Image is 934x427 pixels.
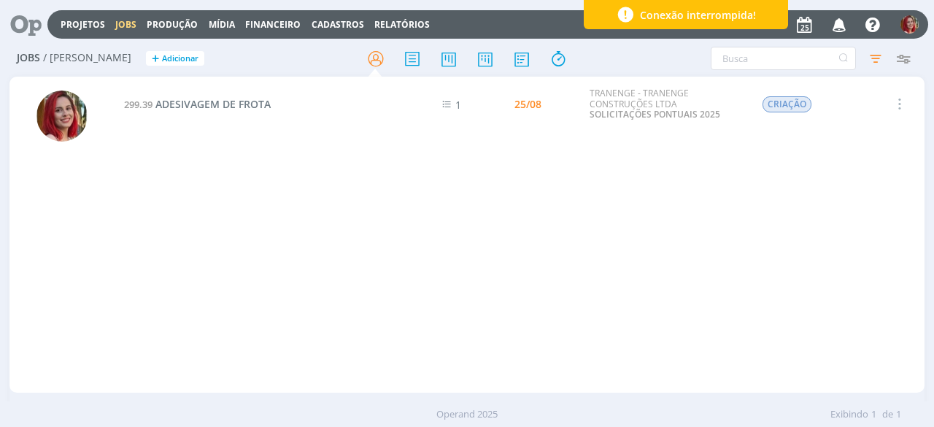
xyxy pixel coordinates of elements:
span: Jobs [17,52,40,64]
a: Jobs [115,18,136,31]
span: CRIAÇÃO [763,96,811,112]
span: 1 [896,407,901,422]
a: Projetos [61,18,105,31]
span: de [882,407,893,422]
button: Produção [142,19,202,31]
a: Relatórios [374,18,430,31]
button: Relatórios [370,19,434,31]
button: Financeiro [241,19,305,31]
img: G [36,91,88,142]
span: Conexão interrompida! [640,7,756,23]
span: Cadastros [312,18,364,31]
span: + [152,51,159,66]
span: Adicionar [162,54,198,64]
div: 25/08 [514,99,541,109]
a: 299.39ADESIVAGEM DE FROTA [124,97,271,111]
button: +Adicionar [146,51,204,66]
a: Mídia [209,18,235,31]
button: G [900,12,919,37]
span: ADESIVAGEM DE FROTA [155,97,271,111]
span: 1 [871,407,876,422]
button: Jobs [111,19,141,31]
button: Mídia [204,19,239,31]
button: Projetos [56,19,109,31]
a: SOLICITAÇÕES PONTUAIS 2025 [590,108,720,120]
a: Financeiro [245,18,301,31]
div: TRANENGE - TRANENGE CONSTRUÇÕES LTDA [590,88,740,120]
a: Produção [147,18,198,31]
img: G [900,15,919,34]
span: / [PERSON_NAME] [43,52,131,64]
span: 299.39 [124,98,153,111]
span: 1 [455,98,461,112]
button: Cadastros [307,19,368,31]
input: Busca [711,47,856,70]
span: Exibindo [830,407,868,422]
